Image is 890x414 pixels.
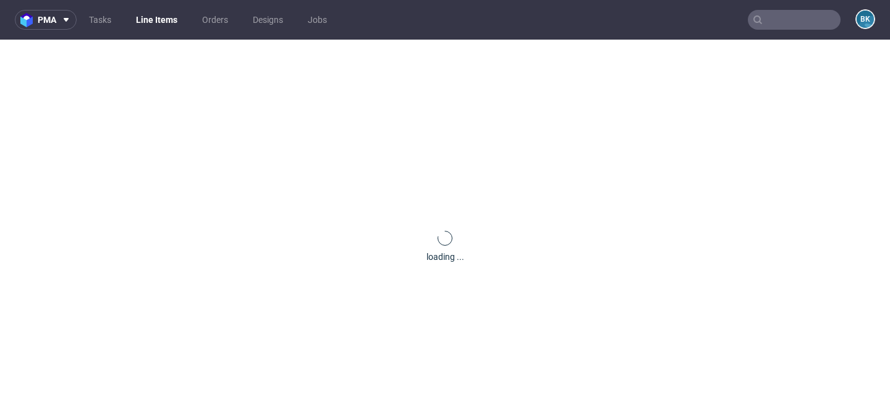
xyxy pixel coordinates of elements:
[82,10,119,30] a: Tasks
[300,10,334,30] a: Jobs
[195,10,235,30] a: Orders
[38,15,56,24] span: pma
[15,10,77,30] button: pma
[20,13,38,27] img: logo
[857,11,874,28] figcaption: BK
[245,10,290,30] a: Designs
[129,10,185,30] a: Line Items
[426,251,464,263] div: loading ...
